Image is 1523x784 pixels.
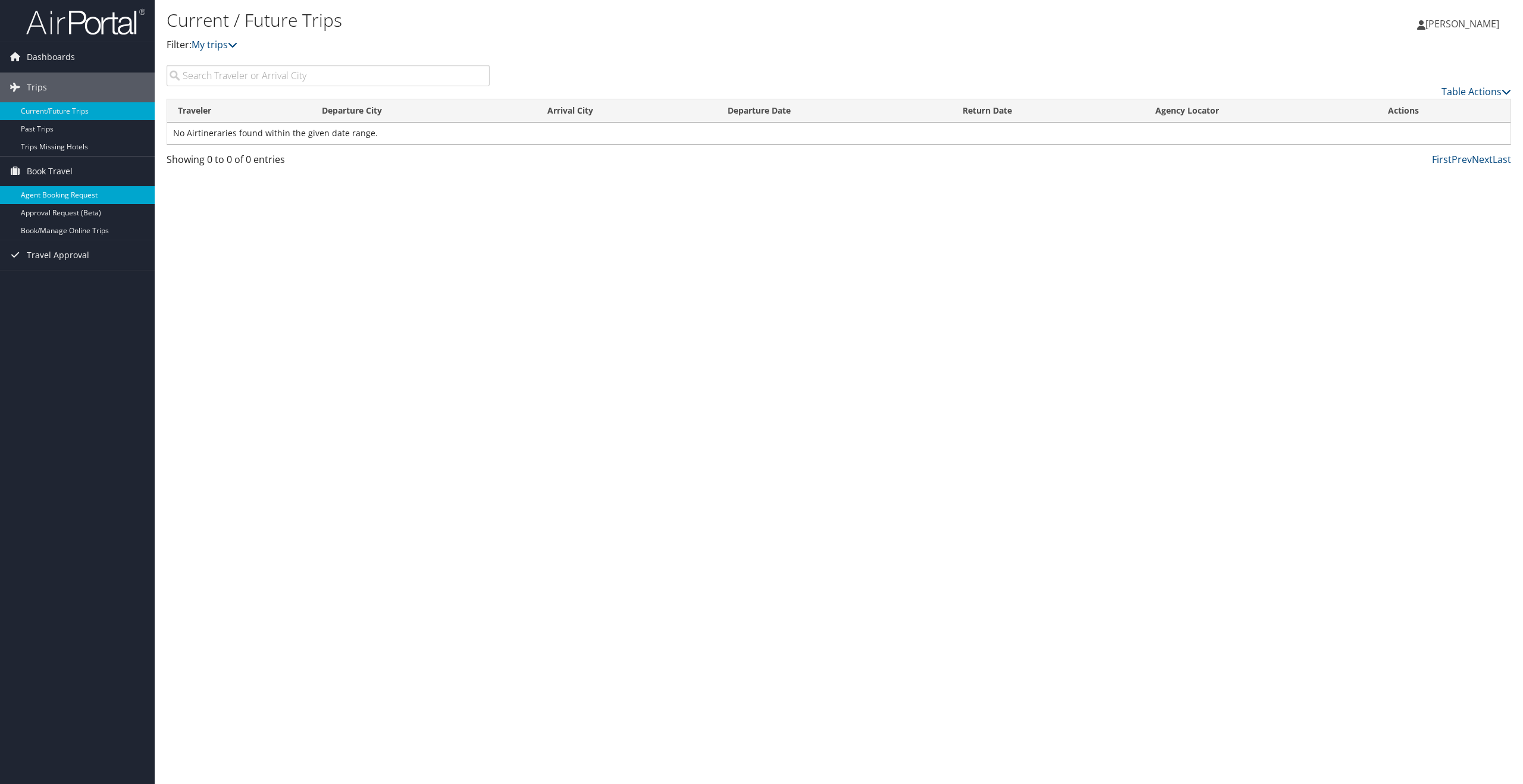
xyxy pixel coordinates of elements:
span: Travel Approval [27,240,89,270]
h1: Current / Future Trips [167,8,1063,33]
a: Next [1472,153,1493,166]
a: First [1432,153,1452,166]
input: Search Traveler or Arrival City [167,65,490,86]
span: Trips [27,73,47,102]
th: Departure City: activate to sort column ascending [311,99,536,123]
img: airportal-logo.png [26,8,145,36]
td: No Airtineraries found within the given date range. [167,123,1511,144]
a: Table Actions [1441,85,1511,98]
div: Showing 0 to 0 of 0 entries [167,152,490,173]
a: My trips [192,38,237,51]
th: Agency Locator: activate to sort column ascending [1145,99,1377,123]
a: Last [1493,153,1511,166]
span: [PERSON_NAME] [1425,17,1499,30]
th: Traveler: activate to sort column ascending [167,99,311,123]
th: Arrival City: activate to sort column ascending [537,99,717,123]
p: Filter: [167,37,1063,53]
th: Departure Date: activate to sort column descending [717,99,952,123]
span: Book Travel [27,156,73,186]
a: Prev [1452,153,1472,166]
span: Dashboards [27,42,75,72]
th: Return Date: activate to sort column ascending [952,99,1145,123]
th: Actions [1377,99,1511,123]
a: [PERSON_NAME] [1417,6,1511,42]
